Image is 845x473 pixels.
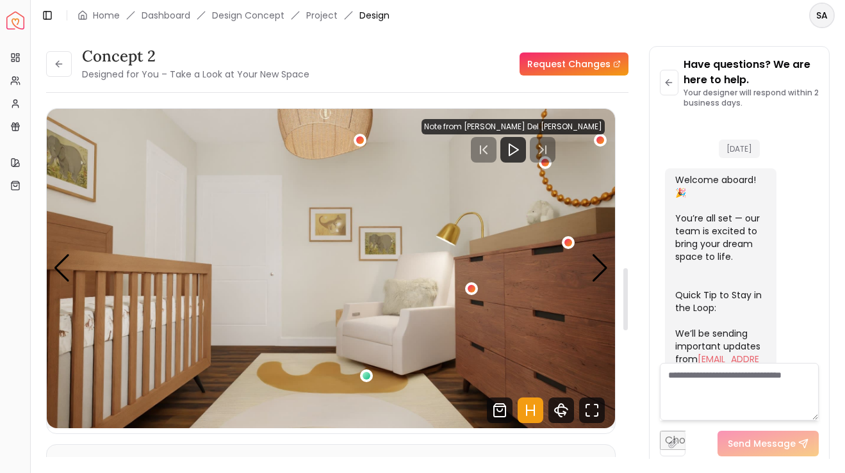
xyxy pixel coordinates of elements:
a: Dashboard [142,9,190,22]
a: [EMAIL_ADDRESS][DOMAIN_NAME] [675,353,759,391]
small: Designed for You – Take a Look at Your New Space [82,68,309,81]
svg: Play [505,142,521,157]
div: 1 / 5 [47,109,615,428]
img: Design Render 1 [47,109,615,428]
a: Home [93,9,120,22]
div: Note from [PERSON_NAME] Del [PERSON_NAME] [422,119,605,134]
a: Spacejoy [6,12,24,29]
h3: concept 2 [82,46,309,67]
p: Your designer will respond within 2 business days. [684,88,819,108]
nav: breadcrumb [78,9,390,22]
svg: Hotspots Toggle [518,397,543,423]
a: Project [306,9,338,22]
span: [DATE] [719,140,760,158]
svg: Shop Products from this design [487,397,513,423]
img: Spacejoy Logo [6,12,24,29]
svg: Fullscreen [579,397,605,423]
p: Have questions? We are here to help. [684,57,819,88]
button: SA [809,3,835,28]
span: SA [810,4,833,27]
div: Carousel [47,109,615,428]
span: Design [359,9,390,22]
svg: 360 View [548,397,574,423]
div: Next slide [591,254,609,282]
a: Request Changes [520,52,628,76]
li: Design Concept [212,9,284,22]
div: Previous slide [53,254,70,282]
